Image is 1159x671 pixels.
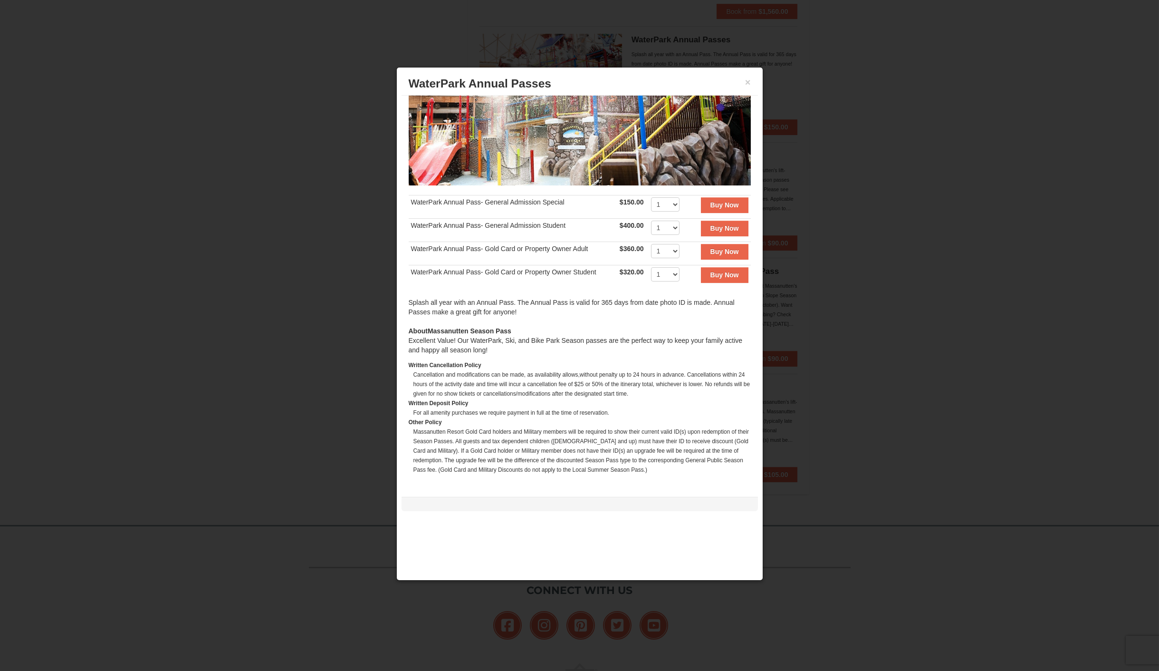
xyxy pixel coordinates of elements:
[409,195,617,219] td: WaterPark Annual Pass- General Admission Special
[620,222,644,229] strong: $400.00
[409,327,428,335] span: About
[409,360,751,370] dt: Written Cancellation Policy
[710,271,739,279] strong: Buy Now
[620,268,644,276] strong: $320.00
[409,399,751,408] dt: Written Deposit Policy
[745,78,751,87] button: ×
[710,248,739,255] strong: Buy Now
[701,221,748,236] button: Buy Now
[409,265,617,289] td: WaterPark Annual Pass- Gold Card or Property Owner Student
[409,326,751,355] div: Excellent Value! Our WaterPark, Ski, and Bike Park Season passes are the perfect way to keep your...
[409,219,617,242] td: WaterPark Annual Pass- General Admission Student
[409,242,617,265] td: WaterPark Annual Pass- Gold Card or Property Owner Adult
[701,244,748,259] button: Buy Now
[413,427,751,475] dd: Massanutten Resort Gold Card holders and Military members will be required to show their current ...
[701,267,748,282] button: Buy Now
[409,418,751,427] dt: Other Policy
[409,77,751,91] h3: WaterPark Annual Passes
[413,370,751,399] dd: Cancellation and modifications can be made, as availability allows,without penalty up to 24 hours...
[710,224,739,232] strong: Buy Now
[413,408,751,418] dd: For all amenity purchases we require payment in full at the time of reservation.
[409,327,511,335] strong: Massanutten Season Pass
[620,245,644,253] strong: $360.00
[620,198,644,206] strong: $150.00
[701,197,748,213] button: Buy Now
[409,298,751,326] div: Splash all year with an Annual Pass. The Annual Pass is valid for 365 days from date photo ID is ...
[710,201,739,209] strong: Buy Now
